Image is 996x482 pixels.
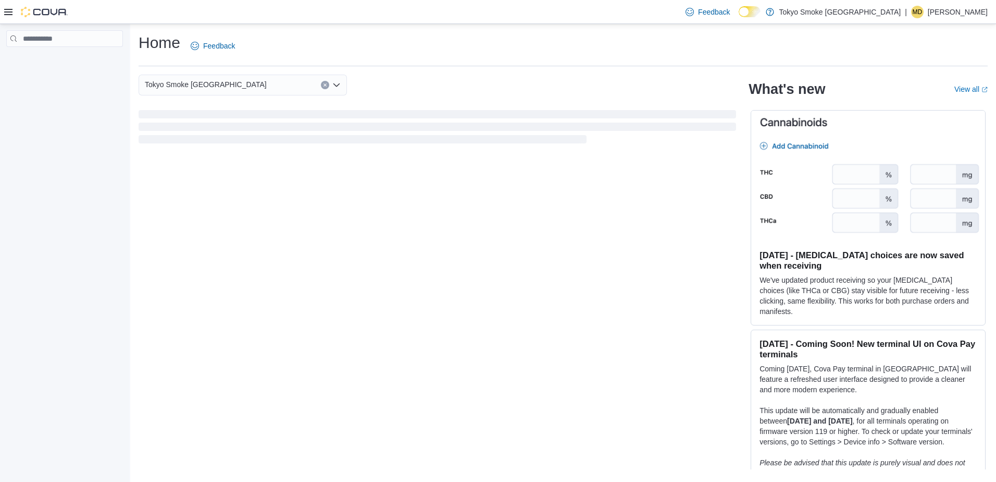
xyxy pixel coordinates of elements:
em: Please be advised that this update is purely visual and does not impact payment functionality. [760,459,965,477]
h3: [DATE] - [MEDICAL_DATA] choices are now saved when receiving [760,250,977,271]
span: Feedback [203,41,235,51]
a: Feedback [186,35,239,56]
span: Dark Mode [739,17,739,18]
h2: What's new [749,81,825,98]
p: We've updated product receiving so your [MEDICAL_DATA] choices (like THCa or CBG) stay visible fo... [760,275,977,317]
a: View allExternal link [954,85,988,93]
span: Feedback [698,7,730,17]
p: This update will be automatically and gradually enabled between , for all terminals operating on ... [760,405,977,447]
button: Clear input [321,81,329,89]
button: Open list of options [332,81,341,89]
svg: External link [981,87,988,93]
h3: [DATE] - Coming Soon! New terminal UI on Cova Pay terminals [760,339,977,359]
span: Tokyo Smoke [GEOGRAPHIC_DATA] [145,78,267,91]
strong: [DATE] and [DATE] [787,417,852,425]
p: [PERSON_NAME] [928,6,988,18]
a: Feedback [681,2,734,22]
div: Misha Degtiarev [911,6,924,18]
span: Loading [139,112,736,146]
p: Coming [DATE], Cova Pay terminal in [GEOGRAPHIC_DATA] will feature a refreshed user interface des... [760,364,977,395]
img: Cova [21,7,68,17]
p: Tokyo Smoke [GEOGRAPHIC_DATA] [779,6,901,18]
nav: Complex example [6,49,123,74]
h1: Home [139,32,180,53]
span: MD [913,6,923,18]
input: Dark Mode [739,6,761,17]
p: | [905,6,907,18]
